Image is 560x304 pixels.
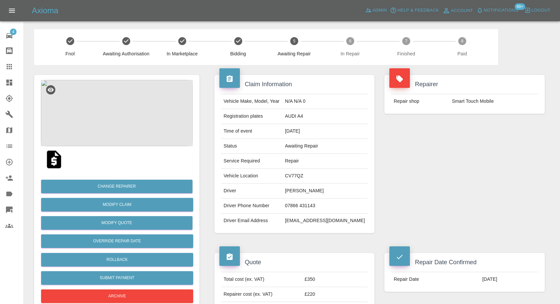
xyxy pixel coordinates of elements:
button: Notifications [475,5,520,16]
h5: Axioma [32,5,58,16]
span: In Repair [325,50,375,57]
button: Rollback [41,253,193,267]
img: qt_1RyMLcA4aDea5wMjPAvhRNNu [43,149,65,170]
button: Override Repair Date [41,234,193,248]
span: Awaiting Authorisation [101,50,151,57]
td: Driver Phone Number [221,199,282,213]
text: 5 [293,39,295,43]
a: Modify Claim [41,198,193,212]
td: £220 [302,287,368,302]
td: Vehicle Make, Model, Year [221,94,282,109]
span: In Marketplace [157,50,207,57]
text: 8 [461,39,464,43]
td: Total cost (ex. VAT) [221,272,302,287]
td: Service Required [221,154,282,169]
a: Admin [364,5,389,16]
span: Fnol [45,50,95,57]
td: Vehicle Location [221,169,282,184]
h4: Claim Information [219,80,370,89]
span: Notifications [484,7,518,14]
td: 07866 431143 [282,199,368,213]
td: Repair shop [391,94,449,109]
td: Time of event [221,124,282,139]
img: c2176c43-e287-4cb2-a425-2e10e816f4b0 [41,80,193,146]
td: Smart Touch Mobile [449,94,538,109]
td: CV77QZ [282,169,368,184]
span: 99+ [515,3,525,10]
span: Finished [381,50,431,57]
text: 6 [349,39,351,43]
h4: Repairer [389,80,540,89]
a: Account [441,5,475,16]
button: Help & Feedback [388,5,440,16]
span: Help & Feedback [397,7,439,14]
text: 7 [405,39,407,43]
td: Repairer cost (ex. VAT) [221,287,302,302]
h4: Repair Date Confirmed [389,258,540,267]
span: Paid [437,50,487,57]
button: Logout [523,5,552,16]
td: [PERSON_NAME] [282,184,368,199]
button: Archive [41,289,193,303]
span: Account [451,7,473,15]
button: Modify Quote [41,216,193,230]
td: Repair Date [391,272,479,287]
td: AUDI A4 [282,109,368,124]
td: [DATE] [282,124,368,139]
td: £350 [302,272,368,287]
td: Repair [282,154,368,169]
span: Bidding [213,50,263,57]
td: Status [221,139,282,154]
button: Submit Payment [41,271,193,285]
span: Admin [372,7,387,14]
h4: Quote [219,258,370,267]
span: Awaiting Repair [269,50,319,57]
span: 4 [10,29,17,35]
button: Open drawer [4,3,20,19]
td: Registration plates [221,109,282,124]
td: Awaiting Repair [282,139,368,154]
td: N/A N/A 0 [282,94,368,109]
button: Change Repairer [41,180,193,193]
td: [EMAIL_ADDRESS][DOMAIN_NAME] [282,213,368,228]
td: Driver [221,184,282,199]
td: [DATE] [480,272,538,287]
td: Driver Email Address [221,213,282,228]
span: Logout [532,7,550,14]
